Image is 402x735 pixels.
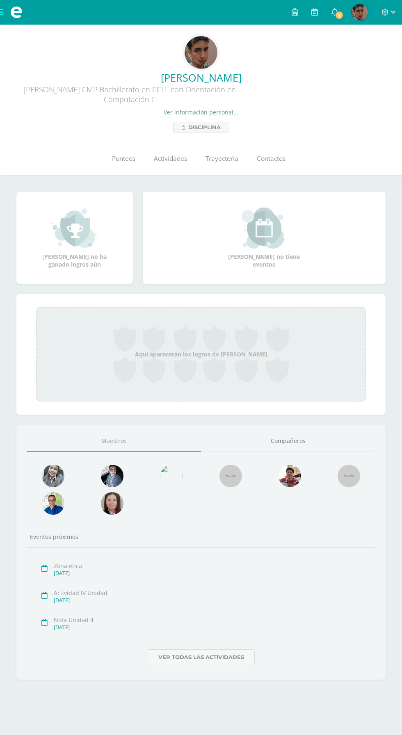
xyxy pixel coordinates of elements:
span: Actividades [154,154,187,163]
div: Actividad IV Unidad [54,589,367,597]
div: [PERSON_NAME] no tiene eventos [223,208,305,268]
img: 10741f48bcca31577cbcd80b61dad2f3.png [42,492,64,515]
span: Contactos [257,154,286,163]
img: 55x55 [338,465,360,487]
a: Compañeros [201,431,375,452]
img: ef2a102ca6f3fdb3845743509d8d1b3f.png [185,36,217,69]
div: Aquí aparecerán los logros de [PERSON_NAME] [36,307,366,402]
img: b8baad08a0802a54ee139394226d2cf3.png [101,465,123,487]
img: 11152eb22ca3048aebc25a5ecf6973a7.png [279,465,301,487]
span: 1 [335,11,344,20]
div: [DATE] [54,597,367,604]
div: [PERSON_NAME] CMP Bachillerato en CCLL con Orientación en Computación C [7,84,253,108]
a: Contactos [247,142,295,175]
div: Nota Unidad 4 [54,616,367,624]
div: Eventos próximos [27,533,375,541]
a: Punteos [103,142,144,175]
img: 45bd7986b8947ad7e5894cbc9b781108.png [42,465,64,487]
a: Disciplina [173,122,229,132]
span: Trayectoria [206,154,238,163]
img: c25c8a4a46aeab7e345bf0f34826bacf.png [160,465,183,487]
div: [PERSON_NAME] no ha ganado logros aún [34,208,116,268]
a: Ver información personal... [164,108,238,116]
img: 67c3d6f6ad1c930a517675cdc903f95f.png [101,492,123,515]
img: 9f0756336bf76ef3afc8cadeb96d1fce.png [352,4,368,21]
img: event_small.png [242,208,286,249]
a: Trayectoria [196,142,247,175]
img: 55x55 [219,465,242,487]
img: achievement_small.png [52,208,97,249]
div: [DATE] [54,570,367,577]
span: Punteos [112,154,135,163]
a: Actividades [144,142,196,175]
a: Maestros [27,431,201,452]
div: Zona etica [54,562,367,570]
a: [PERSON_NAME] [7,71,395,84]
a: Ver todas las actividades [148,649,255,665]
span: Disciplina [188,122,221,132]
div: [DATE] [54,624,367,631]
